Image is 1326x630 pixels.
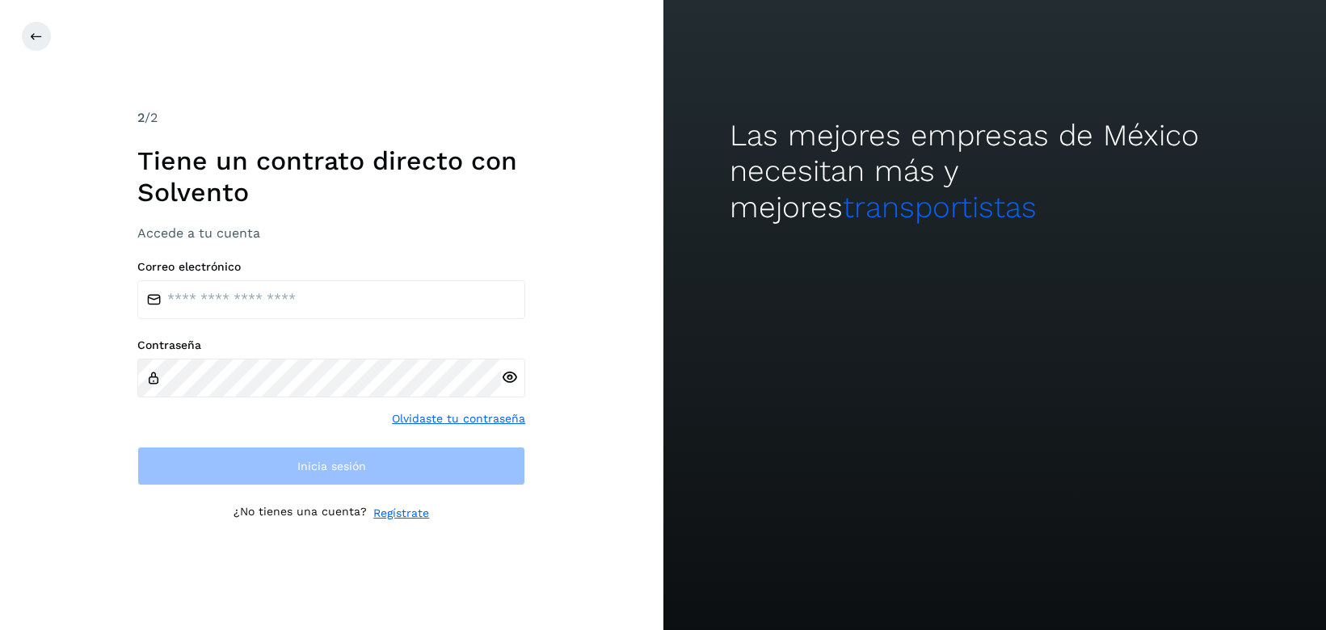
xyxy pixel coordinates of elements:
a: Olvidaste tu contraseña [392,410,525,427]
h2: Las mejores empresas de México necesitan más y mejores [730,118,1260,225]
button: Inicia sesión [137,447,525,485]
span: transportistas [843,190,1037,225]
span: 2 [137,110,145,125]
label: Correo electrónico [137,260,525,274]
span: Inicia sesión [297,460,366,472]
p: ¿No tienes una cuenta? [234,505,367,522]
a: Regístrate [373,505,429,522]
h3: Accede a tu cuenta [137,225,525,241]
h1: Tiene un contrato directo con Solvento [137,145,525,208]
div: /2 [137,108,525,128]
label: Contraseña [137,338,525,352]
